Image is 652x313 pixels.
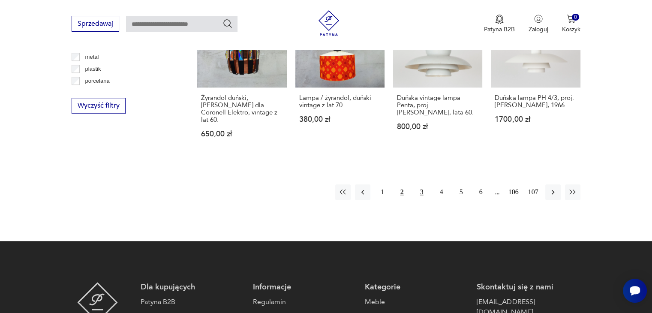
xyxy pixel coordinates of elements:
[529,15,548,33] button: Zaloguj
[253,282,356,292] p: Informacje
[562,15,580,33] button: 0Koszyk
[299,94,381,109] h3: Lampa / żyrandol, duński vintage z lat 70.
[365,297,468,307] a: Meble
[506,184,521,200] button: 106
[414,184,430,200] button: 3
[526,184,541,200] button: 107
[484,15,515,33] button: Patyna B2B
[397,123,478,130] p: 800,00 zł
[141,297,244,307] a: Patyna B2B
[253,297,356,307] a: Regulamin
[85,64,101,74] p: plastik
[201,130,282,138] p: 650,00 zł
[495,15,504,24] img: Ikona medalu
[397,94,478,116] h3: Duńska vintage lampa Penta, proj. [PERSON_NAME], lata 60.
[484,15,515,33] a: Ikona medaluPatyna B2B
[299,116,381,123] p: 380,00 zł
[222,18,233,29] button: Szukaj
[72,21,119,27] a: Sprzedawaj
[141,282,244,292] p: Dla kupujących
[434,184,449,200] button: 4
[484,25,515,33] p: Patyna B2B
[529,25,548,33] p: Zaloguj
[72,98,126,114] button: Wyczyść filtry
[394,184,410,200] button: 2
[567,15,575,23] img: Ikona koszyka
[85,52,99,62] p: metal
[72,16,119,32] button: Sprzedawaj
[623,279,647,303] iframe: Smartsupp widget button
[316,10,342,36] img: Patyna - sklep z meblami i dekoracjami vintage
[85,76,110,86] p: porcelana
[454,184,469,200] button: 5
[375,184,390,200] button: 1
[477,282,580,292] p: Skontaktuj się z nami
[495,94,576,109] h3: Duńska lampa PH 4/3, proj. [PERSON_NAME], 1966
[365,282,468,292] p: Kategorie
[562,25,580,33] p: Koszyk
[534,15,543,23] img: Ikonka użytkownika
[201,94,282,123] h3: Żyrandol duński, [PERSON_NAME] dla Coronell Elektro, vintage z lat 60.
[572,14,579,21] div: 0
[495,116,576,123] p: 1700,00 zł
[473,184,489,200] button: 6
[85,88,103,98] p: porcelit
